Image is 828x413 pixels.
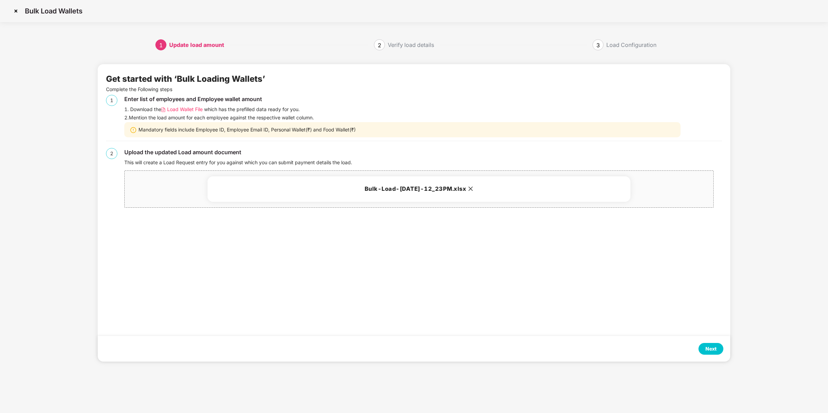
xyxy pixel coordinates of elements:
h3: Bulk-Load-[DATE]-12_23PM.xlsx [216,185,622,194]
div: Upload the updated Load amount document [124,148,722,157]
div: Enter list of employees and Employee wallet amount [124,95,722,104]
div: Load Configuration [606,39,656,50]
p: Bulk Load Wallets [25,7,83,15]
span: 3 [596,42,600,49]
div: Get started with ‘Bulk Loading Wallets’ [106,72,265,86]
div: 2. Mention the load amount for each employee against the respective wallet column. [124,114,722,121]
div: Next [705,345,716,353]
span: Load Wallet File [167,106,203,113]
span: Bulk-Load-[DATE]-12_23PM.xlsx close [125,171,713,207]
span: 1 [159,42,163,49]
div: 1. Download the which has the prefilled data ready for you. [124,106,722,113]
div: Update load amount [169,39,224,50]
span: 2 [378,42,381,49]
img: svg+xml;base64,PHN2ZyBpZD0iQ3Jvc3MtMzJ4MzIiIHhtbG5zPSJodHRwOi8vd3d3LnczLm9yZy8yMDAwL3N2ZyIgd2lkdG... [10,6,21,17]
div: Mandatory fields include Employee ID, Employee Email ID, Personal Wallet(₹) and Food Wallet(₹) [124,122,681,137]
div: Verify load details [388,39,434,50]
div: 2 [106,148,117,159]
img: svg+xml;base64,PHN2ZyBpZD0iV2FybmluZ18tXzIweDIwIiBkYXRhLW5hbWU9Ildhcm5pbmcgLSAyMHgyMCIgeG1sbnM9Im... [130,127,137,134]
div: This will create a Load Request entry for you against which you can submit payment details the load. [124,159,722,166]
span: close [468,186,473,191]
img: svg+xml;base64,PHN2ZyB4bWxucz0iaHR0cDovL3d3dy53My5vcmcvMjAwMC9zdmciIHdpZHRoPSIxMi4wNTMiIGhlaWdodD... [161,107,165,112]
p: Complete the Following steps [106,86,722,93]
div: 1 [106,95,117,106]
